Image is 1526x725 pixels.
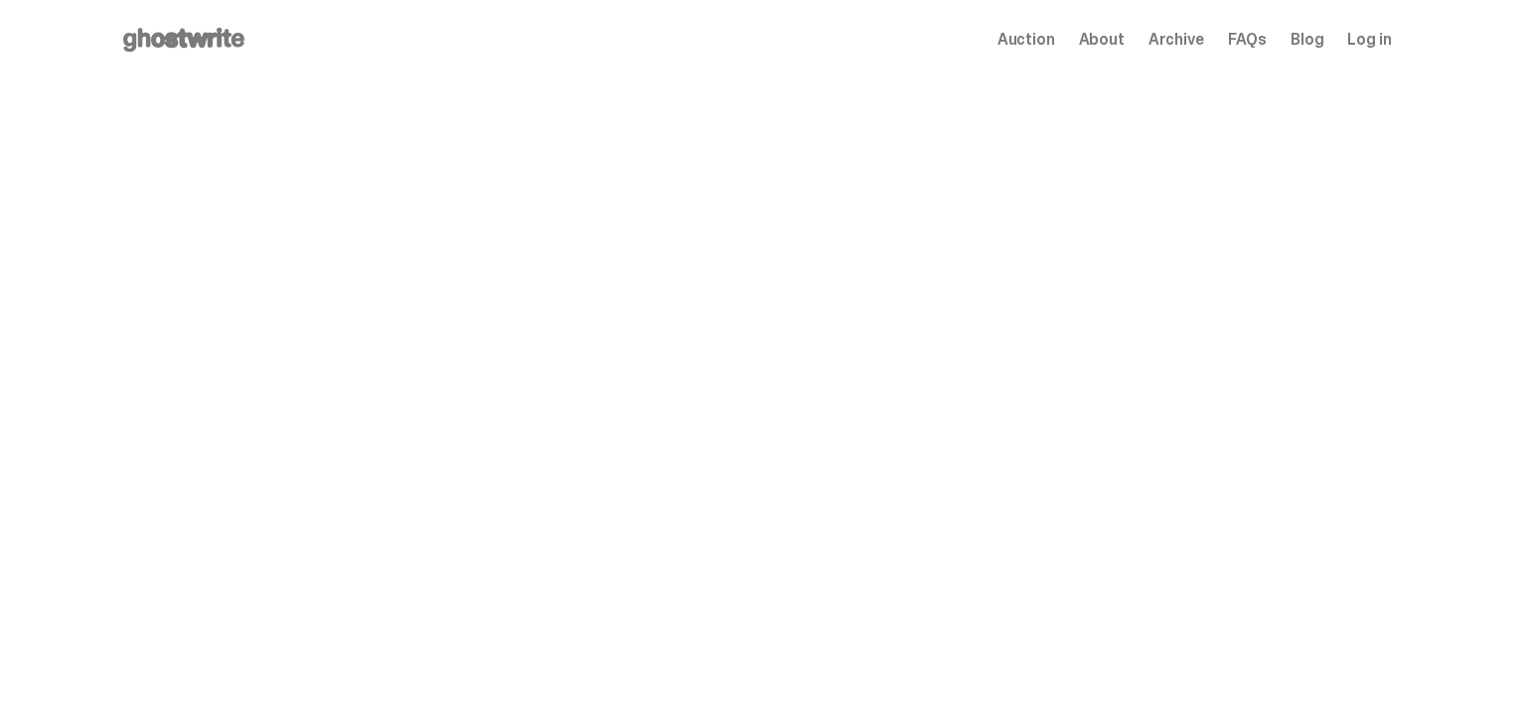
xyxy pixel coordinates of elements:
a: Blog [1291,32,1323,48]
a: Log in [1347,32,1391,48]
a: About [1079,32,1125,48]
a: FAQs [1228,32,1267,48]
a: Auction [997,32,1055,48]
a: Archive [1148,32,1204,48]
